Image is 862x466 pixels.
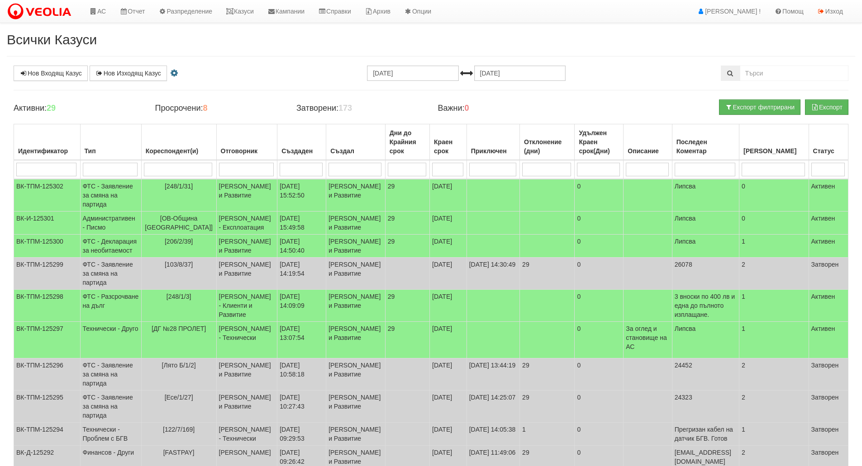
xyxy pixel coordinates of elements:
td: [DATE] [430,423,467,446]
td: [PERSON_NAME] и Развитие [326,179,386,212]
div: Описание [626,145,669,157]
td: [PERSON_NAME] - Технически [216,322,277,358]
td: ФТС - Декларация за необитаемост [80,235,141,258]
td: [PERSON_NAME] и Развитие [216,358,277,391]
h2: Всички Казуси [7,32,855,47]
td: ФТС - Заявление за смяна на партида [80,358,141,391]
td: [DATE] [430,212,467,235]
b: 8 [203,104,207,113]
a: Нов Входящ Казус [14,66,88,81]
td: ВК-ТПМ-125300 [14,235,81,258]
td: ВК-ТПМ-125298 [14,290,81,322]
td: Затворен [809,423,848,446]
span: [248/1/3] [167,293,191,300]
th: Отклонение (дни): No sort applied, activate to apply an ascending sort [520,124,575,160]
th: Статус: No sort applied, activate to apply an ascending sort [809,124,848,160]
span: 29 [388,215,395,222]
h4: Затворени: [296,104,424,113]
td: [DATE] 14:09:09 [277,290,326,322]
td: [DATE] 15:49:58 [277,212,326,235]
td: ВК-И-125301 [14,212,81,235]
span: 26078 [675,261,692,268]
td: ВК-ТПМ-125302 [14,179,81,212]
b: 29 [47,104,56,113]
span: [103/8/37] [165,261,193,268]
td: Активен [809,179,848,212]
th: Тип: No sort applied, activate to apply an ascending sort [80,124,141,160]
th: Отговорник: No sort applied, activate to apply an ascending sort [216,124,277,160]
div: [PERSON_NAME] [742,145,806,157]
span: [206/2/39] [165,238,193,245]
td: [DATE] 14:19:54 [277,258,326,290]
td: [PERSON_NAME] и Развитие [326,358,386,391]
td: [DATE] 13:07:54 [277,322,326,358]
td: [PERSON_NAME] и Развитие [326,391,386,423]
th: Кореспондент(и): No sort applied, activate to apply an ascending sort [141,124,216,160]
td: Технически - Проблем с БГВ [80,423,141,446]
td: [DATE] 14:30:49 [467,258,519,290]
th: Удължен Краен срок(Дни): No sort applied, activate to apply an ascending sort [575,124,624,160]
td: ВК-ТПМ-125294 [14,423,81,446]
td: Активен [809,235,848,258]
td: 0 [739,179,809,212]
td: 1 [739,290,809,322]
span: [248/1/31] [165,183,193,190]
td: 0 [575,322,624,358]
td: 1 [739,322,809,358]
div: Идентификатор [16,145,78,157]
div: Кореспондент(и) [144,145,214,157]
td: ВК-ТПМ-125295 [14,391,81,423]
a: Нов Изходящ Казус [90,66,167,81]
td: [PERSON_NAME] и Развитие [326,423,386,446]
div: Последен Коментар [675,136,737,157]
button: Експорт филтрирани [719,99,800,115]
td: [PERSON_NAME] и Развитие [216,391,277,423]
span: Липсва [675,183,696,190]
td: 0 [575,391,624,423]
span: Прегризан кабел на датчик БГВ. Готов [675,426,733,442]
th: Брой Файлове: No sort applied, activate to apply an ascending sort [739,124,809,160]
h4: Активни: [14,104,141,113]
td: ВК-ТПМ-125299 [14,258,81,290]
td: [DATE] [430,290,467,322]
td: 0 [575,290,624,322]
th: Създаден: No sort applied, activate to apply an ascending sort [277,124,326,160]
td: Технически - Друго [80,322,141,358]
td: 0 [739,212,809,235]
span: 24452 [675,362,692,369]
span: [Есе/1/27] [165,394,193,401]
span: [ДГ №28 ПРОЛЕТ] [152,325,206,332]
button: Експорт [805,99,848,115]
td: [PERSON_NAME] и Развитие [326,258,386,290]
span: 29 [388,293,395,300]
div: Статус [811,145,846,157]
th: Приключен: No sort applied, activate to apply an ascending sort [467,124,519,160]
td: [PERSON_NAME] и Развитие [326,322,386,358]
td: 0 [575,258,624,290]
span: [ОВ-Община [GEOGRAPHIC_DATA]] [145,215,213,231]
td: [DATE] [430,179,467,212]
td: ВК-ТПМ-125296 [14,358,81,391]
span: Липсва [675,238,696,245]
td: [DATE] 14:25:07 [467,391,519,423]
td: [DATE] 13:44:19 [467,358,519,391]
th: Краен срок: No sort applied, activate to apply an ascending sort [430,124,467,160]
td: 29 [520,258,575,290]
td: [DATE] [430,322,467,358]
span: [FASTPAY] [163,449,195,456]
td: 0 [575,423,624,446]
td: ФТС - Разсрочване на дълг [80,290,141,322]
td: 29 [520,391,575,423]
h4: Важни: [438,104,565,113]
div: Създаден [280,145,324,157]
td: [PERSON_NAME] и Развитие [216,258,277,290]
td: [DATE] [430,391,467,423]
b: 0 [465,104,469,113]
td: 0 [575,235,624,258]
span: 29 [388,325,395,332]
span: [EMAIL_ADDRESS][DOMAIN_NAME] [675,449,731,465]
td: 29 [520,358,575,391]
th: Дни до Крайния срок: No sort applied, activate to apply an ascending sort [385,124,429,160]
td: [PERSON_NAME] - Технически [216,423,277,446]
td: Затворен [809,391,848,423]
